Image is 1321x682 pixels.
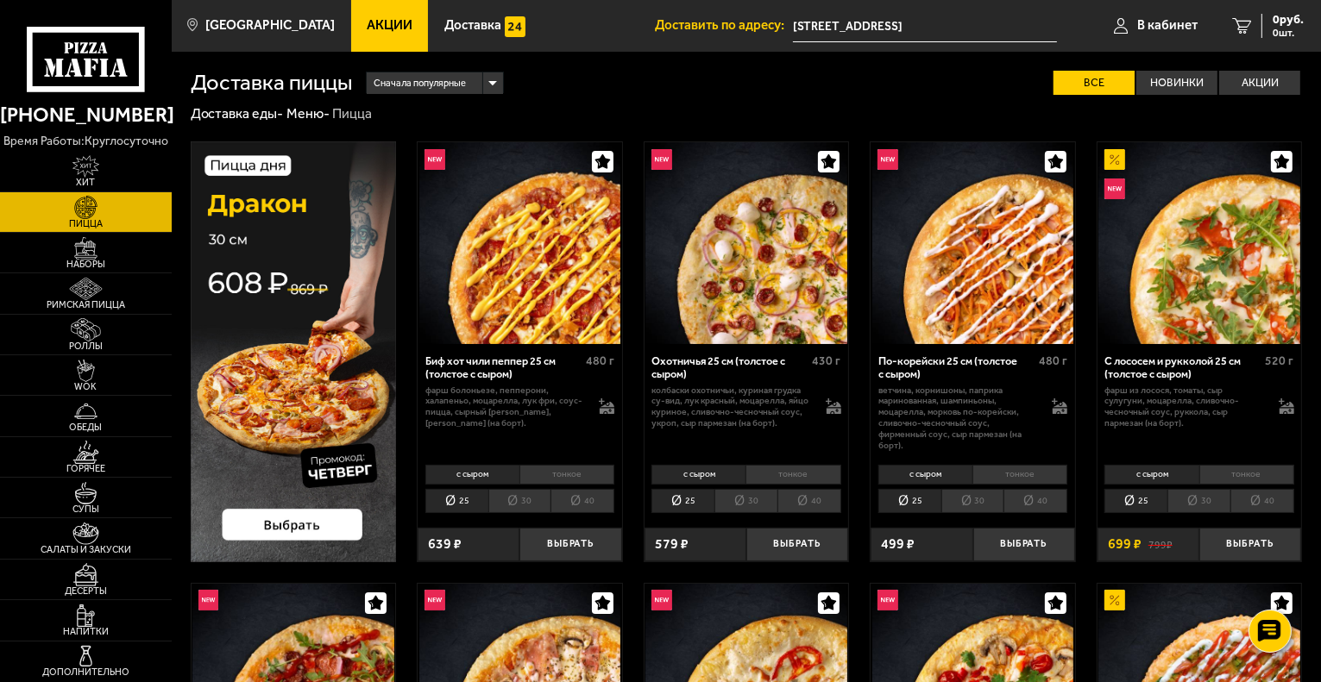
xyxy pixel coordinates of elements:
[655,537,689,551] span: 579 ₽
[1003,489,1067,513] li: 40
[1039,354,1067,368] span: 480 г
[1199,465,1294,485] li: тонкое
[1266,354,1294,368] span: 520 г
[550,489,614,513] li: 40
[1230,489,1294,513] li: 40
[1104,590,1125,610] img: Акционный
[1167,489,1230,513] li: 30
[645,142,847,344] img: Охотничья 25 см (толстое с сыром)
[813,354,841,368] span: 430 г
[878,149,898,170] img: Новинка
[1219,71,1300,96] label: Акции
[425,465,519,485] li: с сыром
[1098,142,1302,344] a: АкционныйНовинкаС лососем и рукколой 25 см (толстое с сыром)
[973,528,1075,561] button: Выбрать
[505,16,525,37] img: 15daf4d41897b9f0e9f617042186c801.svg
[745,465,840,485] li: тонкое
[972,465,1067,485] li: тонкое
[878,385,1038,452] p: ветчина, корнишоны, паприка маринованная, шампиньоны, моцарелла, морковь по-корейски, сливочно-че...
[191,72,353,94] h1: Доставка пиццы
[655,19,793,32] span: Доставить по адресу:
[1148,537,1173,551] s: 799 ₽
[425,590,445,610] img: Новинка
[878,489,941,513] li: 25
[332,105,372,123] div: Пицца
[651,385,811,429] p: колбаски охотничьи, куриная грудка су-вид, лук красный, моцарелла, яйцо куриное, сливочно-чесночн...
[425,385,585,429] p: фарш болоньезе, пепперони, халапеньо, моцарелла, лук фри, соус-пицца, сырный [PERSON_NAME], [PERS...
[651,149,672,170] img: Новинка
[586,354,614,368] span: 480 г
[878,465,972,485] li: с сыром
[425,149,445,170] img: Новинка
[1136,71,1217,96] label: Новинки
[777,489,841,513] li: 40
[419,142,621,344] img: Биф хот чили пеппер 25 см (толстое с сыром)
[881,537,915,551] span: 499 ₽
[198,590,219,610] img: Новинка
[1108,537,1142,551] span: 699 ₽
[488,489,551,513] li: 30
[425,354,582,381] div: Биф хот чили пеппер 25 см (толстое с сыром)
[714,489,777,513] li: 30
[1054,71,1135,96] label: Все
[1273,28,1304,38] span: 0 шт.
[444,19,501,32] span: Доставка
[191,105,284,122] a: Доставка еды-
[428,537,462,551] span: 639 ₽
[651,590,672,610] img: Новинка
[651,354,808,381] div: Охотничья 25 см (толстое с сыром)
[374,71,466,97] span: Сначала популярные
[425,489,488,513] li: 25
[205,19,335,32] span: [GEOGRAPHIC_DATA]
[878,590,898,610] img: Новинка
[1104,354,1261,381] div: С лососем и рукколой 25 см (толстое с сыром)
[941,489,1004,513] li: 30
[878,354,1035,381] div: По-корейски 25 см (толстое с сыром)
[1098,142,1300,344] img: С лососем и рукколой 25 см (толстое с сыром)
[651,465,745,485] li: с сыром
[367,19,412,32] span: Акции
[1104,465,1198,485] li: с сыром
[418,142,622,344] a: НовинкаБиф хот чили пеппер 25 см (толстое с сыром)
[1273,14,1304,26] span: 0 руб.
[872,142,1074,344] img: По-корейски 25 см (толстое с сыром)
[1104,385,1264,429] p: фарш из лосося, томаты, сыр сулугуни, моцарелла, сливочно-чесночный соус, руккола, сыр пармезан (...
[1137,19,1198,32] span: В кабинет
[871,142,1075,344] a: НовинкаПо-корейски 25 см (толстое с сыром)
[519,465,614,485] li: тонкое
[519,528,621,561] button: Выбрать
[286,105,330,122] a: Меню-
[1104,489,1167,513] li: 25
[1199,528,1301,561] button: Выбрать
[1104,178,1125,199] img: Новинка
[1104,149,1125,170] img: Акционный
[645,142,849,344] a: НовинкаОхотничья 25 см (толстое с сыром)
[746,528,848,561] button: Выбрать
[793,10,1057,42] input: Ваш адрес доставки
[793,10,1057,42] span: Средний проспект Васильевского острова, 85
[651,489,714,513] li: 25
